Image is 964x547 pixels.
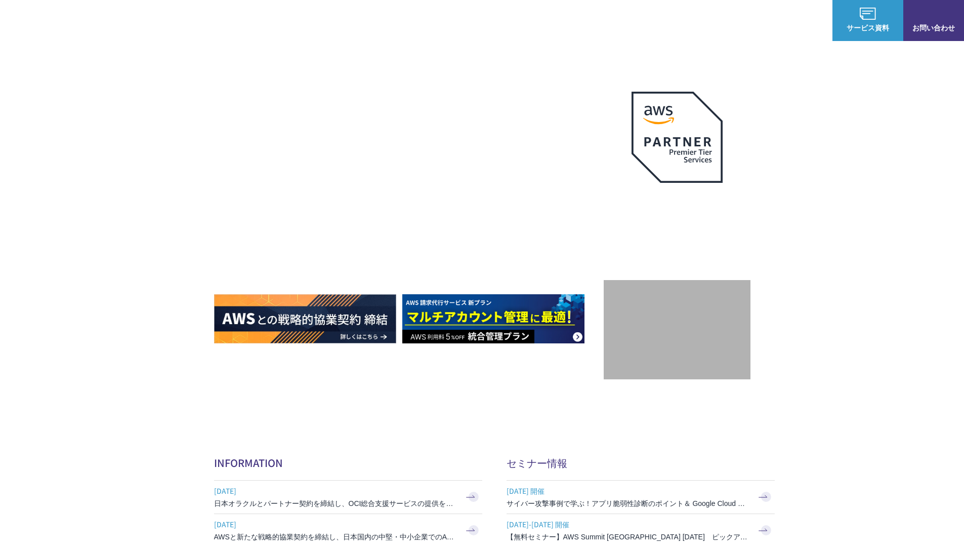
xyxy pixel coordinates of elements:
[214,514,482,547] a: [DATE] AWSと新たな戦略的協業契約を締結し、日本国内の中堅・中小企業でのAWS活用を加速
[214,532,457,542] h3: AWSと新たな戦略的協業契約を締結し、日本国内の中堅・中小企業でのAWS活用を加速
[507,498,749,509] h3: サイバー攻撃事例で学ぶ！アプリ脆弱性診断のポイント＆ Google Cloud セキュリティ対策
[214,112,604,157] p: AWSの導入からコスト削減、 構成・運用の最適化からデータ活用まで 規模や業種業態を問わない マネージドサービスで
[214,498,457,509] h3: 日本オラクルとパートナー契約を締結し、OCI総合支援サービスの提供を開始
[482,15,507,26] p: 強み
[665,195,688,210] em: AWS
[926,8,942,20] img: お問い合わせ
[832,22,903,33] span: サービス資料
[687,15,715,26] a: 導入事例
[507,517,749,532] span: [DATE]-[DATE] 開催
[116,10,190,31] span: NHN テコラス AWS総合支援サービス
[507,481,775,514] a: [DATE] 開催 サイバー攻撃事例で学ぶ！アプリ脆弱性診断のポイント＆ Google Cloud セキュリティ対策
[214,483,457,498] span: [DATE]
[860,8,876,20] img: AWS総合支援サービス C-Chorus サービス資料
[735,15,774,26] p: ナレッジ
[214,455,482,470] h2: INFORMATION
[507,483,749,498] span: [DATE] 開催
[585,15,666,26] p: 業種別ソリューション
[214,517,457,532] span: [DATE]
[527,15,565,26] p: サービス
[794,15,822,26] a: ログイン
[15,8,190,32] a: AWS総合支援サービス C-Chorus NHN テコラスAWS総合支援サービス
[903,22,964,33] span: お問い合わせ
[214,167,604,264] h1: AWS ジャーニーの 成功を実現
[507,514,775,547] a: [DATE]-[DATE] 開催 【無料セミナー】AWS Summit [GEOGRAPHIC_DATA] [DATE] ピックアップセッション
[214,294,396,343] img: AWSとの戦略的協業契約 締結
[507,455,775,470] h2: セミナー情報
[507,532,749,542] h3: 【無料セミナー】AWS Summit [GEOGRAPHIC_DATA] [DATE] ピックアップセッション
[632,92,723,183] img: AWSプレミアティアサービスパートナー
[214,481,482,514] a: [DATE] 日本オラクルとパートナー契約を締結し、OCI総合支援サービスの提供を開始
[402,294,584,343] img: AWS請求代行サービス 統合管理プラン
[619,195,735,234] p: 最上位プレミアティア サービスパートナー
[624,295,730,369] img: 契約件数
